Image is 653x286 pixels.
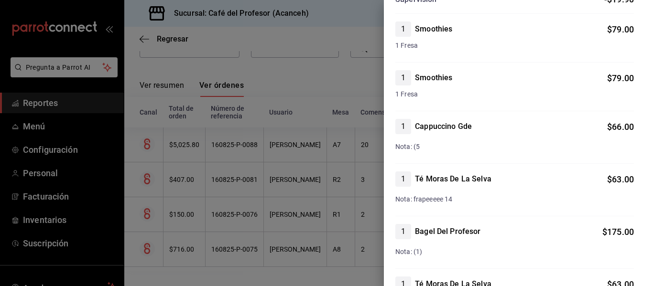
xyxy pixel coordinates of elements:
[415,23,452,35] h4: Smoothies
[415,173,491,185] h4: Té Moras De La Selva
[607,24,634,34] span: $ 79.00
[415,226,480,237] h4: Bagel Del Profesor
[602,227,634,237] span: $ 175.00
[395,89,634,99] span: 1 Fresa
[415,121,472,132] h4: Cappuccino Gde
[395,143,420,150] span: Nota: (5
[395,72,411,84] span: 1
[607,122,634,132] span: $ 66.00
[395,226,411,237] span: 1
[607,73,634,83] span: $ 79.00
[395,41,634,51] span: 1 Fresa
[415,72,452,84] h4: Smoothies
[395,121,411,132] span: 1
[395,173,411,185] span: 1
[395,248,422,255] span: Nota: (1)
[395,195,452,203] span: Nota: frapeeeee 14
[395,23,411,35] span: 1
[607,174,634,184] span: $ 63.00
